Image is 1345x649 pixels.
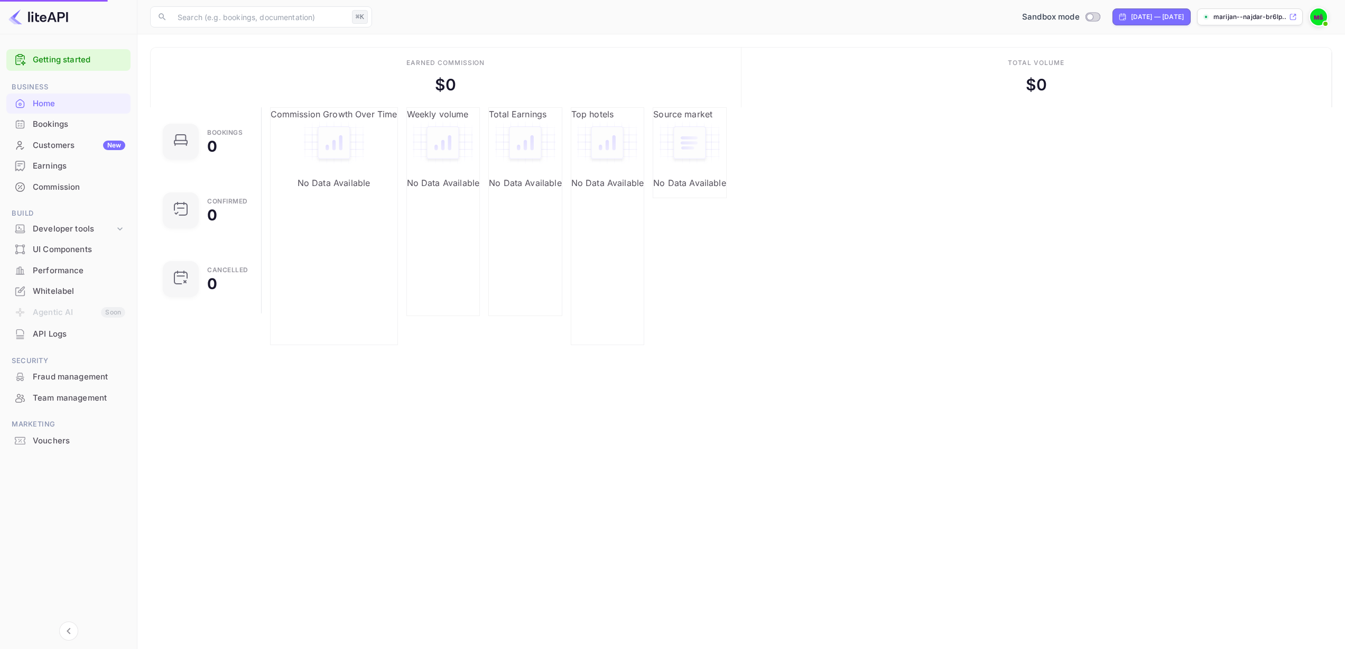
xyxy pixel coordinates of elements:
a: Performance [6,261,131,280]
div: Total volume [1008,58,1064,68]
span: Business [6,81,131,93]
span: Source market [653,109,712,119]
div: Customers [33,140,125,152]
a: Earnings [6,156,131,175]
div: Click to change the date range period [1112,8,1191,25]
div: Whitelabel [33,285,125,298]
a: Vouchers [6,431,131,450]
span: Top hotels [571,109,614,119]
button: Collapse navigation [59,622,78,641]
img: empty-state-table.svg [658,120,721,165]
a: Team management [6,388,131,407]
div: Performance [6,261,131,281]
div: Performance [33,265,125,277]
div: Getting started [6,49,131,71]
span: Weekly volume [407,109,469,119]
div: Vouchers [33,435,125,447]
div: Team management [33,392,125,404]
div: $ 0 [435,73,456,97]
p: No Data Available [653,177,726,189]
span: Total Earnings [489,109,546,119]
a: CustomersNew [6,135,131,155]
div: Earnings [33,160,125,172]
span: Commission Growth Over Time [271,109,397,119]
span: Build [6,208,131,219]
img: empty-state-table2.svg [411,120,475,165]
div: Commission [6,177,131,198]
div: Switch to Production mode [1018,11,1104,23]
div: Developer tools [6,220,131,238]
a: Commission [6,177,131,197]
div: Confirmed [207,198,248,205]
p: No Data Available [271,177,397,189]
div: Commission [33,181,125,193]
div: 0 [207,208,217,222]
div: Earnings [6,156,131,177]
div: New [103,141,125,150]
p: No Data Available [489,177,562,189]
div: ⌘K [352,10,368,24]
img: LiteAPI logo [8,8,68,25]
div: 0 [207,139,217,154]
img: empty-state-table2.svg [494,120,557,165]
a: Whitelabel [6,281,131,301]
p: No Data Available [407,177,480,189]
div: 0 [207,276,217,291]
img: empty-state-table2.svg [576,120,639,165]
div: Vouchers [6,431,131,451]
div: Home [6,94,131,114]
a: Bookings [6,114,131,134]
div: Team management [6,388,131,409]
div: Whitelabel [6,281,131,302]
div: UI Components [6,239,131,260]
p: marijan--najdar-br6lp.... [1213,12,1287,22]
div: Fraud management [6,367,131,387]
span: Sandbox mode [1022,11,1080,23]
img: empty-state-table2.svg [302,120,366,165]
div: Earned commission [406,58,485,68]
span: Security [6,355,131,367]
div: [DATE] — [DATE] [1131,12,1184,22]
div: Developer tools [33,223,115,235]
p: No Data Available [571,177,644,189]
div: CustomersNew [6,135,131,156]
div: Bookings [33,118,125,131]
div: API Logs [6,324,131,345]
div: CANCELLED [207,267,248,273]
a: API Logs [6,324,131,344]
img: Marijan Šnajdar [1310,8,1327,25]
div: API Logs [33,328,125,340]
span: Marketing [6,419,131,430]
input: Search (e.g. bookings, documentation) [171,6,348,27]
a: Getting started [33,54,125,66]
div: $ 0 [1026,73,1047,97]
div: UI Components [33,244,125,256]
a: UI Components [6,239,131,259]
div: Home [33,98,125,110]
a: Home [6,94,131,113]
div: Bookings [6,114,131,135]
div: Fraud management [33,371,125,383]
div: Bookings [207,129,243,136]
a: Fraud management [6,367,131,386]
